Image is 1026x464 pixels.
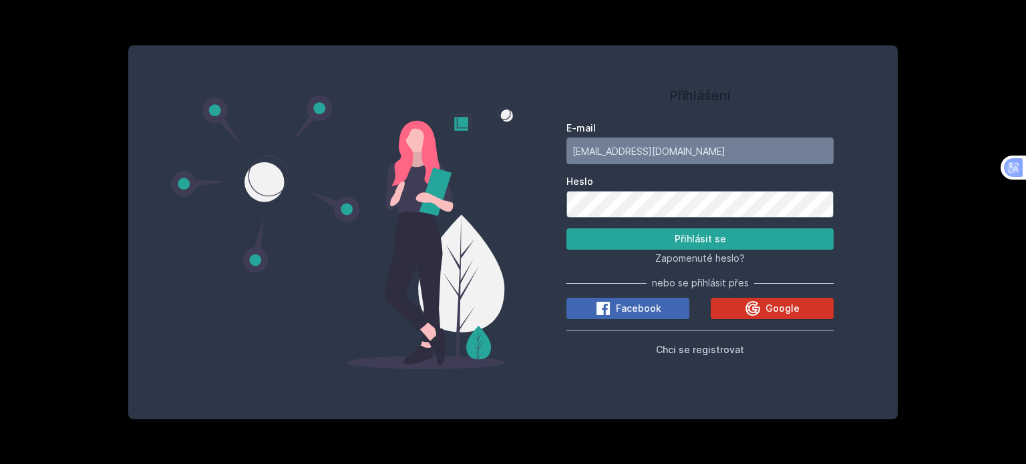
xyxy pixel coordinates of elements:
h1: Přihlášení [566,85,834,105]
label: E-mail [566,122,834,135]
span: Zapomenuté heslo? [655,252,745,264]
span: Facebook [616,302,661,315]
button: Facebook [566,298,689,319]
button: Chci se registrovat [656,341,744,357]
label: Heslo [566,175,834,188]
span: nebo se přihlásit přes [652,276,749,290]
input: Tvoje e-mailová adresa [566,138,834,164]
button: Google [711,298,834,319]
button: Přihlásit se [566,228,834,250]
span: Chci se registrovat [656,344,744,355]
span: Google [765,302,800,315]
